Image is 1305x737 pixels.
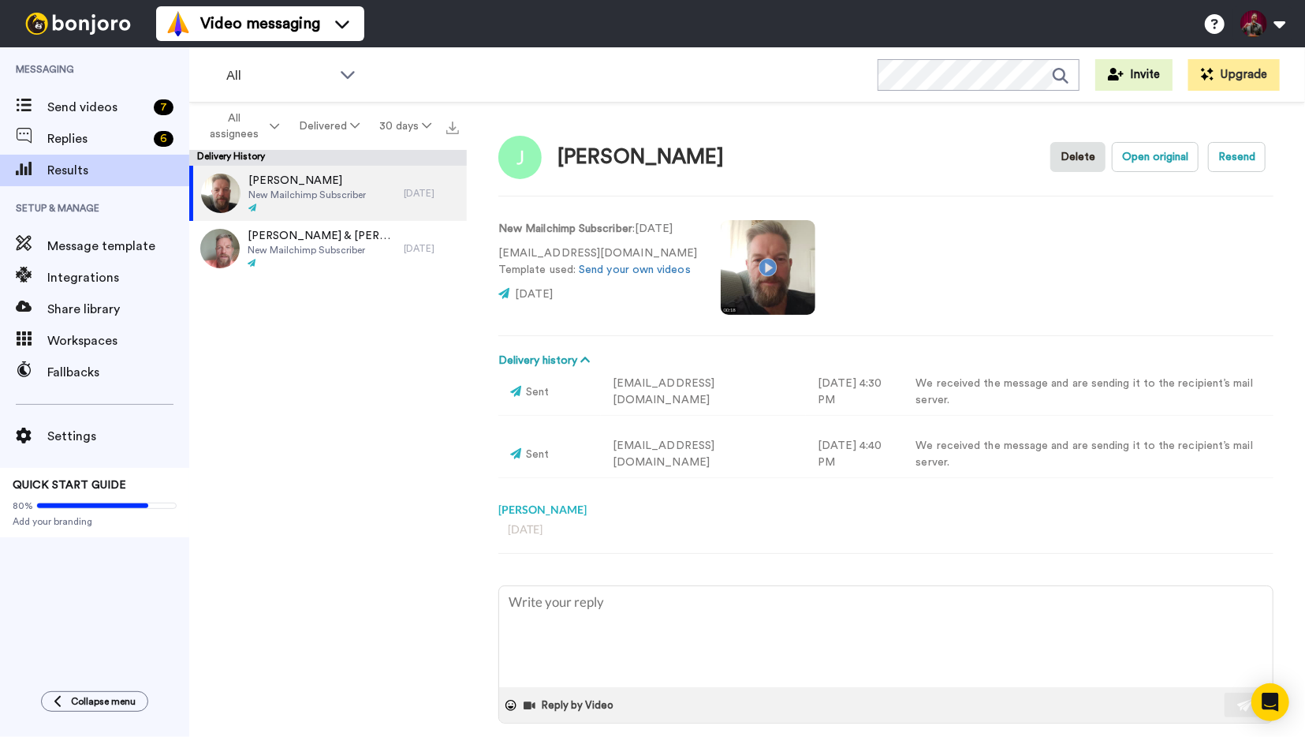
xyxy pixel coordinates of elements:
[904,369,1273,416] td: We received the message and are sending it to the recipient’s mail server.
[248,228,396,244] span: [PERSON_NAME] & [PERSON_NAME]
[192,104,289,148] button: All assignees
[498,494,1273,518] div: [PERSON_NAME]
[47,427,189,446] span: Settings
[601,369,806,416] td: [EMAIL_ADDRESS][DOMAIN_NAME]
[508,522,1264,537] div: [DATE]
[1112,142,1199,172] button: Open original
[1188,59,1280,91] button: Upgrade
[818,378,882,406] time: [DATE] 4:30 PM
[47,331,189,350] span: Workspaces
[47,161,189,180] span: Results
[203,110,267,142] span: All assignees
[523,694,619,717] button: Reply by Video
[498,223,632,234] strong: New Mailchimp Subscriber
[47,363,189,382] span: Fallbacks
[498,432,601,478] td: Sent
[498,245,697,279] p: [EMAIL_ADDRESS][DOMAIN_NAME] Template used:
[498,369,601,416] td: Sent
[189,166,467,221] a: [PERSON_NAME]New Mailchimp Subscriber[DATE]
[47,237,189,256] span: Message template
[557,146,725,169] div: [PERSON_NAME]
[154,99,173,115] div: 7
[200,229,240,268] img: 69235fa1-1bf5-4a3b-a04e-93ae78e07baf-thumb.jpg
[289,112,369,140] button: Delivered
[19,13,137,35] img: bj-logo-header-white.svg
[248,189,366,201] span: New Mailchimp Subscriber
[47,268,189,287] span: Integrations
[248,244,396,256] span: New Mailchimp Subscriber
[13,480,126,491] span: QUICK START GUIDE
[41,691,148,712] button: Collapse menu
[370,112,442,140] button: 30 days
[404,187,459,200] div: [DATE]
[404,242,459,255] div: [DATE]
[515,289,553,300] span: [DATE]
[1095,59,1173,91] button: Invite
[47,129,147,148] span: Replies
[498,352,595,369] button: Delivery history
[226,66,332,85] span: All
[13,499,33,512] span: 80%
[166,11,191,36] img: vm-color.svg
[248,173,366,189] span: [PERSON_NAME]
[579,264,691,275] a: Send your own videos
[13,515,177,528] span: Add your branding
[442,114,464,138] button: Export all results that match these filters now.
[904,432,1273,478] td: We received the message and are sending it to the recipient’s mail server.
[47,98,147,117] span: Send videos
[1050,142,1106,172] button: Delete
[498,136,542,179] img: Image of Josie Gonzalez
[71,695,136,708] span: Collapse menu
[47,300,189,319] span: Share library
[446,122,459,134] img: export.svg
[1208,142,1266,172] button: Resend
[498,221,697,238] p: : [DATE]
[200,13,320,35] span: Video messaging
[1251,683,1289,721] div: Open Intercom Messenger
[1237,699,1255,712] img: send-white.svg
[189,221,467,276] a: [PERSON_NAME] & [PERSON_NAME]New Mailchimp Subscriber[DATE]
[154,131,173,147] div: 6
[818,440,882,468] time: [DATE] 4:40 PM
[189,150,467,166] div: Delivery History
[601,432,806,478] td: [EMAIL_ADDRESS][DOMAIN_NAME]
[201,174,240,213] img: f67aab45-dbf6-4bee-a96c-8f53328d33f3-thumb.jpg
